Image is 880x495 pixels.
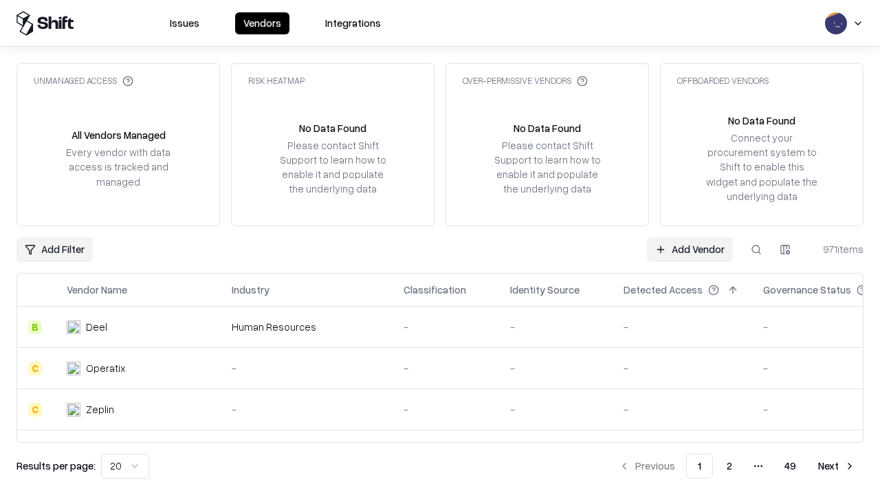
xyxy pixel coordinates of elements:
div: Vendor Name [67,283,127,297]
div: Operatix [86,361,125,375]
img: Zeplin [67,403,80,417]
div: - [404,320,488,334]
div: Identity Source [510,283,580,297]
div: Please contact Shift Support to learn how to enable it and populate the underlying data [276,138,390,197]
div: Human Resources [232,320,382,334]
img: Deel [67,320,80,334]
div: Unmanaged Access [34,75,133,87]
div: No Data Found [299,121,366,135]
div: Governance Status [763,283,851,297]
img: Operatix [67,362,80,375]
div: B [28,320,42,334]
div: 971 items [808,242,863,256]
div: Over-Permissive Vendors [463,75,588,87]
div: - [510,320,602,334]
div: - [232,361,382,375]
div: No Data Found [728,113,795,128]
div: - [510,361,602,375]
div: Deel [86,320,107,334]
button: Issues [162,12,208,34]
div: - [404,402,488,417]
div: Risk Heatmap [248,75,305,87]
div: Zeplin [86,402,114,417]
div: C [28,362,42,375]
div: - [510,402,602,417]
div: - [624,320,741,334]
div: - [624,402,741,417]
div: Industry [232,283,269,297]
div: C [28,403,42,417]
p: Results per page: [16,459,96,473]
div: - [624,361,741,375]
div: All Vendors Managed [71,128,166,142]
div: Connect your procurement system to Shift to enable this widget and populate the underlying data [705,131,819,203]
div: - [404,361,488,375]
div: Every vendor with data access is tracked and managed [61,145,175,188]
div: Offboarded Vendors [677,75,769,87]
button: 1 [686,454,713,478]
button: Vendors [235,12,289,34]
div: Please contact Shift Support to learn how to enable it and populate the underlying data [490,138,604,197]
button: Integrations [317,12,389,34]
div: Detected Access [624,283,703,297]
button: 49 [773,454,807,478]
div: Classification [404,283,466,297]
div: No Data Found [514,121,581,135]
button: Next [810,454,863,478]
a: Add Vendor [647,237,733,262]
button: 2 [716,454,743,478]
button: Add Filter [16,237,93,262]
div: - [232,402,382,417]
nav: pagination [610,454,863,478]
